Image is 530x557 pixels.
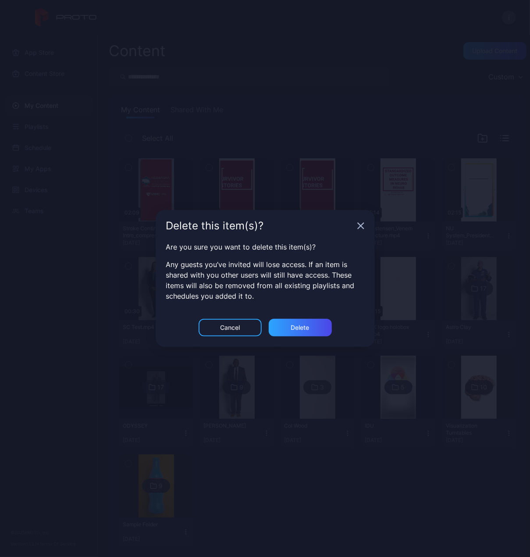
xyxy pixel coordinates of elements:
[166,242,364,252] p: Are you sure you want to delete this item(s)?
[220,324,240,331] div: Cancel
[269,319,332,336] button: Delete
[199,319,262,336] button: Cancel
[291,324,309,331] div: Delete
[166,259,364,301] p: Any guests you’ve invited will lose access. If an item is shared with you other users will still ...
[166,221,354,231] div: Delete this item(s)?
